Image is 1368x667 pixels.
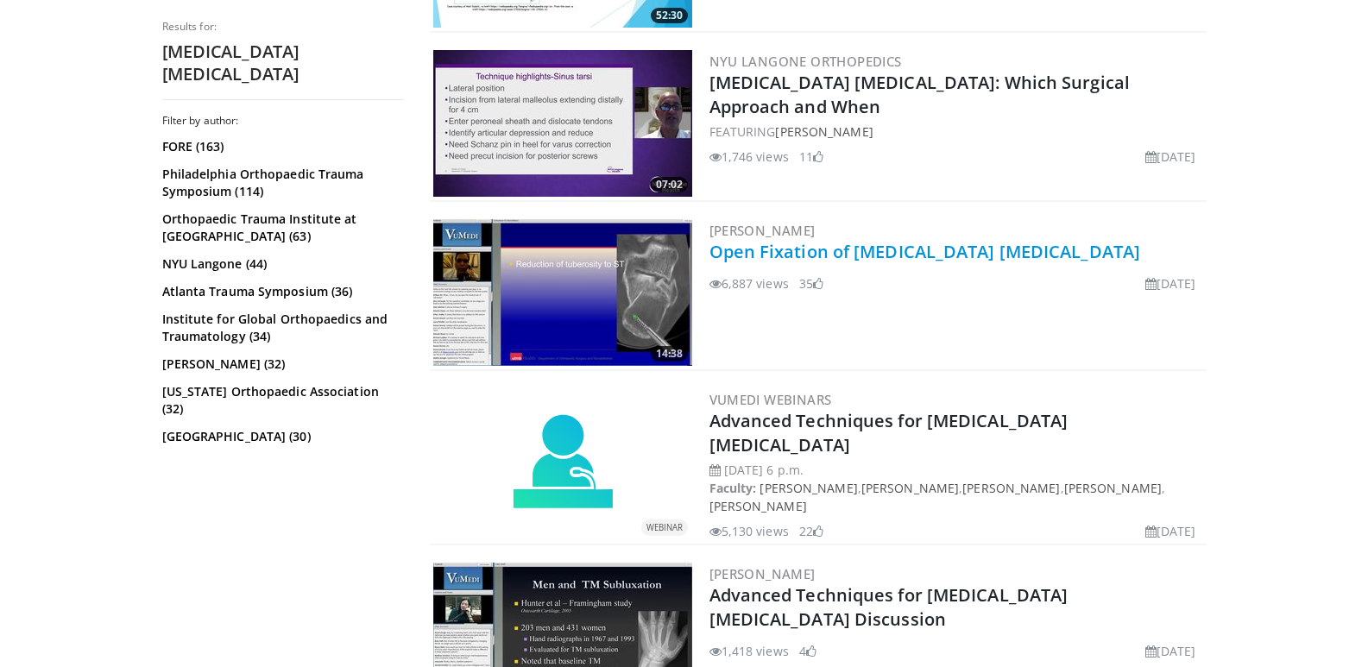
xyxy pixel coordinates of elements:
a: [GEOGRAPHIC_DATA] (30) [162,428,400,445]
a: [PERSON_NAME] [709,565,816,582]
a: 07:02 [433,50,692,197]
li: 6,887 views [709,274,789,293]
li: 4 [799,642,816,660]
a: Open Fixation of [MEDICAL_DATA] [MEDICAL_DATA] [709,240,1141,263]
li: 1,746 views [709,148,789,166]
h3: Filter by author: [162,114,404,128]
h2: [MEDICAL_DATA] [MEDICAL_DATA] [162,41,404,85]
span: 14:38 [651,346,688,362]
a: Atlanta Trauma Symposium (36) [162,283,400,300]
img: 9da1d025-e508-4e54-a751-2ec42ff500ac.300x170_q85_crop-smart_upscale.jpg [433,50,692,197]
a: [PERSON_NAME] [861,480,959,496]
li: 11 [799,148,823,166]
a: [PERSON_NAME] [709,222,816,239]
a: [MEDICAL_DATA] [MEDICAL_DATA]: Which Surgical Approach and When [709,71,1131,118]
a: 14:38 [433,219,692,366]
li: 5,130 views [709,522,789,540]
a: Advanced Techniques for [MEDICAL_DATA] [MEDICAL_DATA] [709,409,1069,456]
div: , , , , [709,461,1203,540]
a: [PERSON_NAME] [775,123,873,140]
a: FORE (163) [162,138,400,155]
li: 22 [799,522,823,540]
a: Orthopaedic Trauma Institute at [GEOGRAPHIC_DATA] (63) [162,211,400,245]
li: 35 [799,274,823,293]
a: [PERSON_NAME] [709,498,807,514]
a: NYU Langone (44) [162,255,400,273]
a: Philadelphia Orthopaedic Trauma Symposium (114) [162,166,400,200]
a: [US_STATE] Orthopaedic Association (32) [162,383,400,418]
a: [PERSON_NAME] (32) [162,356,400,373]
li: 1,418 views [709,642,789,660]
a: [PERSON_NAME] [760,480,857,496]
li: [DATE] [1145,274,1196,293]
p: Results for: [162,20,404,34]
a: Advanced Techniques for [MEDICAL_DATA] [MEDICAL_DATA] Discussion [709,583,1069,631]
a: NYU Langone Orthopedics [709,53,902,70]
strong: Faculty: [709,480,757,496]
span: 07:02 [651,177,688,192]
a: VuMedi Webinars [709,391,832,408]
a: [PERSON_NAME] [962,480,1060,496]
li: [DATE] [1145,148,1196,166]
img: 0046599f-a5ab-4219-8567-0609d30b645d.300x170_q85_crop-smart_upscale.jpg [433,219,692,366]
div: FEATURING [709,123,1203,141]
a: Institute for Global Orthopaedics and Traumatology (34) [162,311,400,345]
li: [DATE] [1145,522,1196,540]
time: [DATE] 6 p.m. [724,462,804,478]
img: webinar.svg [511,412,615,516]
span: 52:30 [651,8,688,23]
li: [DATE] [1145,642,1196,660]
a: [PERSON_NAME] [1064,480,1162,496]
a: WEBINAR [433,412,692,516]
small: WEBINAR [646,522,683,533]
